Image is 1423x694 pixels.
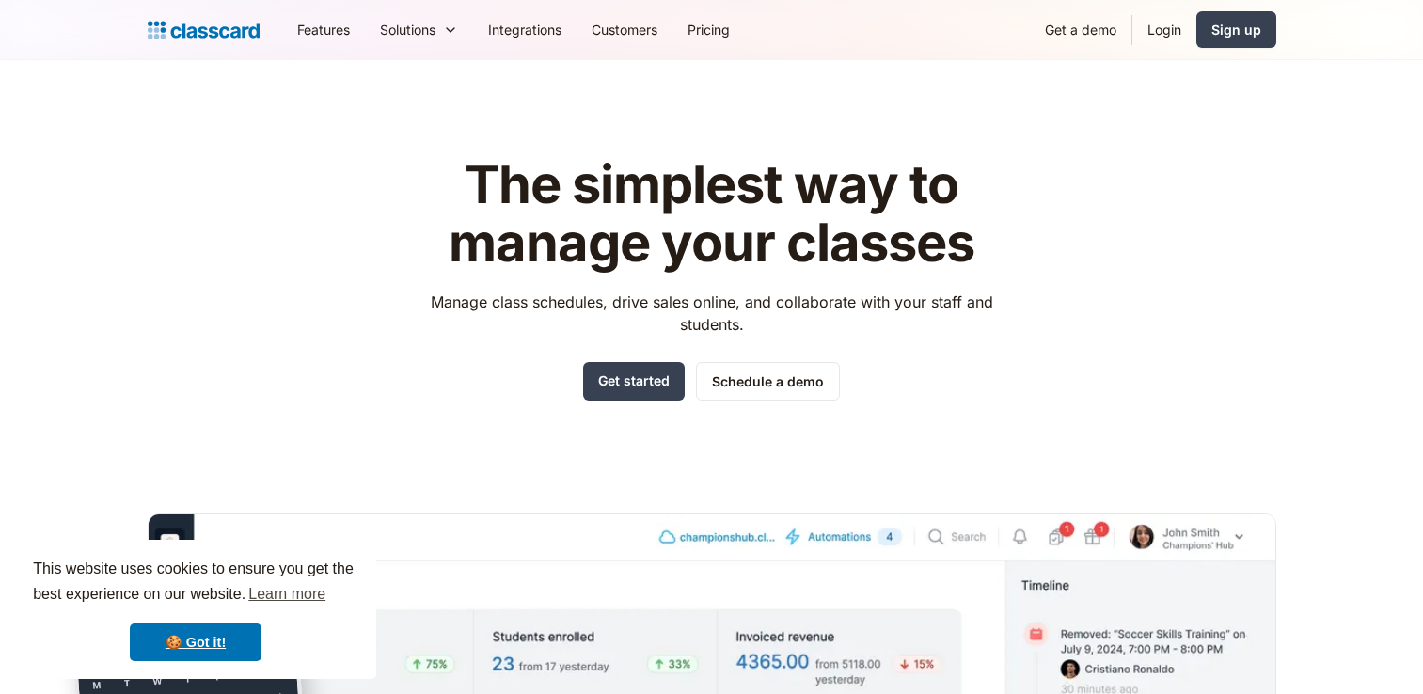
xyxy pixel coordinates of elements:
[15,540,376,679] div: cookieconsent
[413,291,1010,336] p: Manage class schedules, drive sales online, and collaborate with your staff and students.
[413,156,1010,272] h1: The simplest way to manage your classes
[583,362,685,401] a: Get started
[672,8,745,51] a: Pricing
[365,8,473,51] div: Solutions
[1196,11,1276,48] a: Sign up
[282,8,365,51] a: Features
[1030,8,1131,51] a: Get a demo
[130,623,261,661] a: dismiss cookie message
[577,8,672,51] a: Customers
[380,20,435,39] div: Solutions
[245,580,328,608] a: learn more about cookies
[1211,20,1261,39] div: Sign up
[148,17,260,43] a: Logo
[473,8,577,51] a: Integrations
[696,362,840,401] a: Schedule a demo
[1132,8,1196,51] a: Login
[33,558,358,608] span: This website uses cookies to ensure you get the best experience on our website.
